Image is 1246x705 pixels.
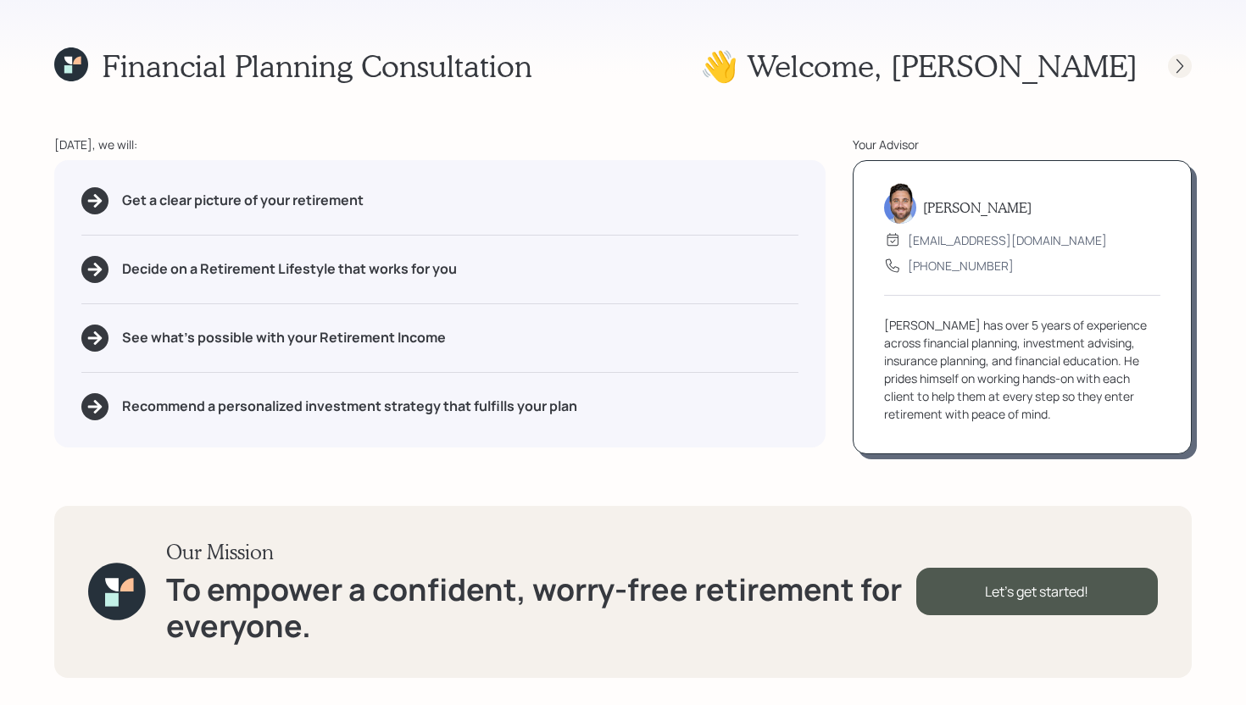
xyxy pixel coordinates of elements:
[908,257,1014,275] div: [PHONE_NUMBER]
[166,571,916,644] h1: To empower a confident, worry-free retirement for everyone.
[916,568,1158,615] div: Let's get started!
[54,136,826,153] div: [DATE], we will:
[102,47,532,84] h1: Financial Planning Consultation
[122,398,577,414] h5: Recommend a personalized investment strategy that fulfills your plan
[700,47,1138,84] h1: 👋 Welcome , [PERSON_NAME]
[122,192,364,208] h5: Get a clear picture of your retirement
[908,231,1107,249] div: [EMAIL_ADDRESS][DOMAIN_NAME]
[122,261,457,277] h5: Decide on a Retirement Lifestyle that works for you
[884,183,916,224] img: michael-russo-headshot.png
[853,136,1192,153] div: Your Advisor
[884,316,1160,423] div: [PERSON_NAME] has over 5 years of experience across financial planning, investment advising, insu...
[122,330,446,346] h5: See what's possible with your Retirement Income
[166,540,916,564] h3: Our Mission
[923,199,1032,215] h5: [PERSON_NAME]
